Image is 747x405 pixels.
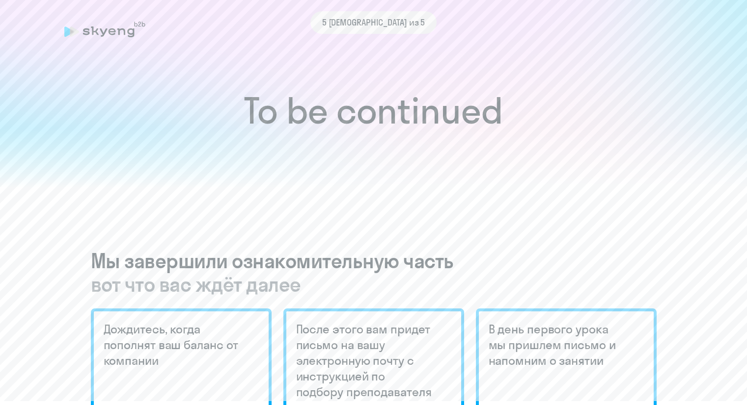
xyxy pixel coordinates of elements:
[104,321,242,368] h5: Дождитесь, когда пополнят ваш баланс от компании
[91,249,657,296] h3: Мы завершили ознакомительную часть
[296,321,435,400] h5: После этого вам придет письмо на вашу электронную почту с инструкцией по подбору преподавателя
[322,16,425,29] span: 5 [DEMOGRAPHIC_DATA] из 5
[489,321,627,368] h5: В день первого урока мы пришлем письмо и напомним о занятии
[20,94,727,128] h1: To be continued
[91,273,657,296] span: вот что вас ждёт далее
